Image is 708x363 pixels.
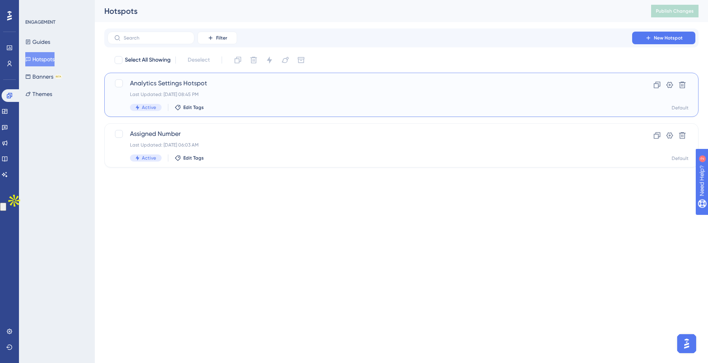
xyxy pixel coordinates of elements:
[25,35,50,49] button: Guides
[656,8,694,14] span: Publish Changes
[125,55,171,65] span: Select All Showing
[672,105,689,111] div: Default
[124,35,188,41] input: Search
[25,52,55,66] button: Hotspots
[25,70,62,84] button: BannersBETA
[104,6,631,17] div: Hotspots
[19,2,49,11] span: Need Help?
[142,155,156,161] span: Active
[25,19,55,25] div: ENGAGEMENT
[130,79,610,88] span: Analytics Settings Hotspot
[188,55,210,65] span: Deselect
[142,104,156,111] span: Active
[181,53,217,67] button: Deselect
[55,75,62,79] div: BETA
[6,193,22,209] img: Apollo
[654,35,683,41] span: New Hotspot
[675,332,699,355] iframe: UserGuiding AI Assistant Launcher
[216,35,227,41] span: Filter
[198,32,237,44] button: Filter
[130,142,610,148] div: Last Updated: [DATE] 06:03 AM
[175,155,204,161] button: Edit Tags
[55,4,57,10] div: 2
[651,5,699,17] button: Publish Changes
[183,104,204,111] span: Edit Tags
[672,155,689,162] div: Default
[130,129,610,139] span: Assigned Number
[183,155,204,161] span: Edit Tags
[632,32,695,44] button: New Hotspot
[130,91,610,98] div: Last Updated: [DATE] 08:45 PM
[25,87,52,101] button: Themes
[175,104,204,111] button: Edit Tags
